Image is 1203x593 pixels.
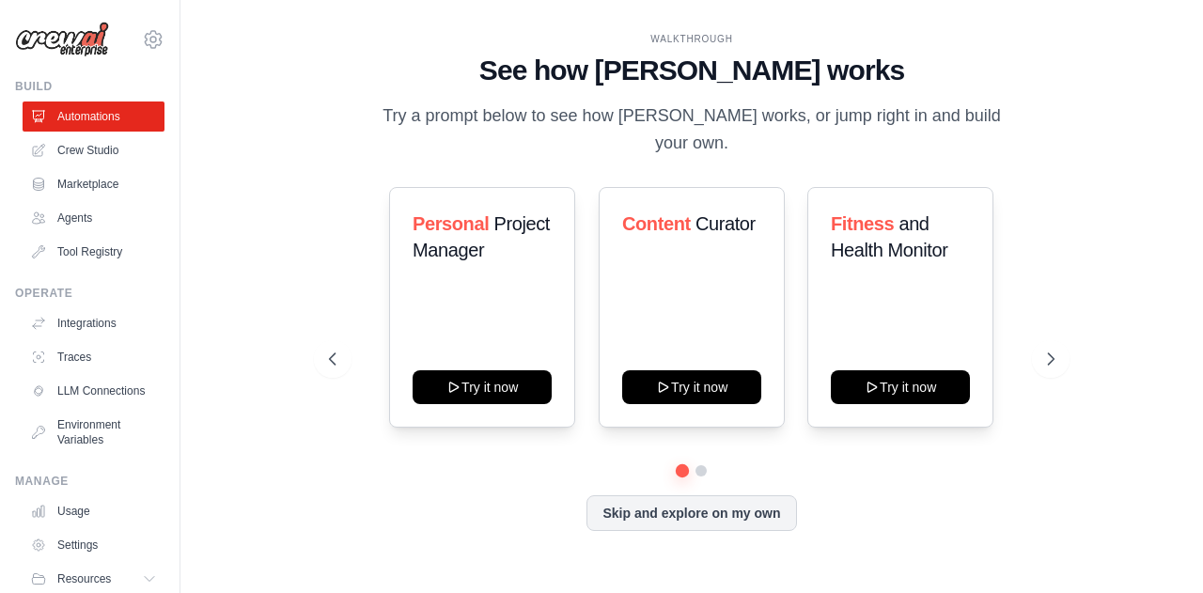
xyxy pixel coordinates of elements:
span: Personal [413,213,489,234]
a: Tool Registry [23,237,164,267]
button: Skip and explore on my own [586,495,796,531]
div: WALKTHROUGH [329,32,1054,46]
a: Integrations [23,308,164,338]
span: Resources [57,571,111,586]
h1: See how [PERSON_NAME] works [329,54,1054,87]
a: Agents [23,203,164,233]
span: Curator [695,213,756,234]
a: LLM Connections [23,376,164,406]
button: Try it now [413,370,552,404]
div: Build [15,79,164,94]
a: Marketplace [23,169,164,199]
a: Environment Variables [23,410,164,455]
div: Manage [15,474,164,489]
button: Try it now [622,370,761,404]
span: Content [622,213,691,234]
button: Try it now [831,370,970,404]
img: Logo [15,22,109,57]
a: Traces [23,342,164,372]
a: Crew Studio [23,135,164,165]
a: Settings [23,530,164,560]
div: Operate [15,286,164,301]
span: Fitness [831,213,894,234]
a: Usage [23,496,164,526]
p: Try a prompt below to see how [PERSON_NAME] works, or jump right in and build your own. [376,102,1008,158]
a: Automations [23,101,164,132]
